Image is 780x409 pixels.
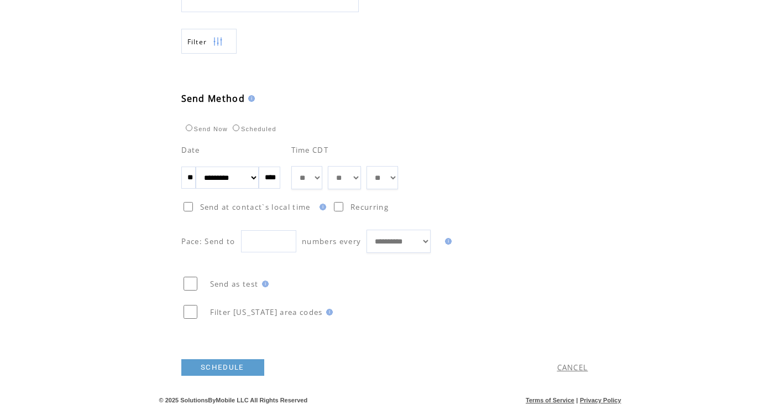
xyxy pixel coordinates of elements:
[183,126,228,132] label: Send Now
[186,125,192,131] input: Send Now
[181,92,245,105] span: Send Method
[557,363,588,372] a: CANCEL
[200,202,311,212] span: Send at contact`s local time
[259,281,269,287] img: help.gif
[213,29,223,54] img: filters.png
[576,397,578,403] span: |
[159,397,308,403] span: © 2025 SolutionsByMobile LLC All Rights Reserved
[181,359,264,376] a: SCHEDULE
[316,204,326,210] img: help.gif
[181,236,235,246] span: Pace: Send to
[350,202,389,212] span: Recurring
[181,29,237,54] a: Filter
[442,238,452,245] img: help.gif
[210,307,323,317] span: Filter [US_STATE] area codes
[245,95,255,102] img: help.gif
[291,145,329,155] span: Time CDT
[323,309,333,315] img: help.gif
[233,125,239,131] input: Scheduled
[181,145,200,155] span: Date
[580,397,621,403] a: Privacy Policy
[526,397,574,403] a: Terms of Service
[187,37,207,46] span: Show filters
[230,126,276,132] label: Scheduled
[210,279,259,289] span: Send as test
[302,236,361,246] span: numbers every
